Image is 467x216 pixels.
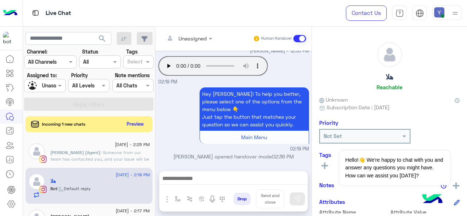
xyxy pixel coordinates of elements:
[434,7,444,17] img: userImage
[319,199,345,205] h6: Attributes
[272,153,294,160] span: 02:36 PM
[39,156,47,163] img: Instagram
[395,9,404,17] img: tab
[93,32,111,48] button: search
[27,48,47,55] label: Channel:
[31,8,40,17] img: tab
[294,195,301,203] img: send message
[3,5,18,21] img: Logo
[199,196,205,202] img: create order
[196,193,208,205] button: create order
[57,186,91,191] span: : Default reply
[416,9,424,17] img: tab
[441,183,447,189] img: notes
[290,146,309,153] span: 02:19 PM
[116,208,150,214] span: [DATE] - 2:17 PM
[50,150,149,168] span: Someone from our team has contacted you, and your issue will be solved as soon as possible.
[319,152,460,158] h6: Tags
[124,119,147,129] button: Preview
[39,186,47,193] img: Instagram
[319,208,389,216] span: Attribute Name
[82,48,98,55] label: Status
[319,119,338,126] h6: Priority
[172,193,184,205] button: select flow
[115,141,150,148] span: [DATE] - 2:25 PM
[98,34,107,43] span: search
[451,9,460,18] img: profile
[392,5,407,21] a: tab
[386,73,393,81] h5: هلا
[175,196,181,202] img: select flow
[377,42,402,67] img: defaultAdmin.png
[233,193,251,205] button: Drop
[28,143,45,160] img: defaultAdmin.png
[24,98,154,111] button: Apply Filters
[346,5,387,21] a: Contact Us
[241,134,267,140] span: Main Menu
[390,208,460,216] span: Attribute Value
[50,186,57,191] span: Bot
[327,103,390,111] span: Subscription Date : [DATE]
[28,173,45,190] img: defaultAdmin.png
[126,48,138,55] label: Tags
[319,96,348,103] span: Unknown
[261,36,292,42] small: Human Handover
[163,195,171,204] img: send attachment
[453,182,459,189] img: add
[158,79,177,85] span: 02:19 PM
[184,193,196,205] button: Trigger scenario
[116,172,150,178] span: [DATE] - 2:19 PM
[71,71,88,79] label: Priority
[208,195,217,204] img: send voice note
[115,71,150,79] label: Note mentions
[256,189,284,208] button: Send and close
[50,178,56,184] h5: هلا
[126,58,143,67] div: Select
[377,84,402,90] h6: Reachable
[340,151,449,185] span: Hello!👋 We're happy to chat with you and answer any questions you might have. How can we assist y...
[200,87,309,131] p: 16/8/2025, 2:19 PM
[3,32,16,45] img: 317874714732967
[42,121,85,127] span: Incoming 1 new chats
[46,8,71,18] p: Live Chat
[50,150,100,155] span: [PERSON_NAME] (Agent)
[250,48,309,55] span: [PERSON_NAME] - 12:30 PM
[187,196,193,202] img: Trigger scenario
[420,187,445,212] img: hulul-logo.png
[27,71,57,79] label: Assigned to:
[158,56,268,76] audio: Your browser does not support the audio tag.
[319,182,334,188] h6: Notes
[158,153,309,160] p: [PERSON_NAME] opened handover mode
[219,196,225,202] img: make a call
